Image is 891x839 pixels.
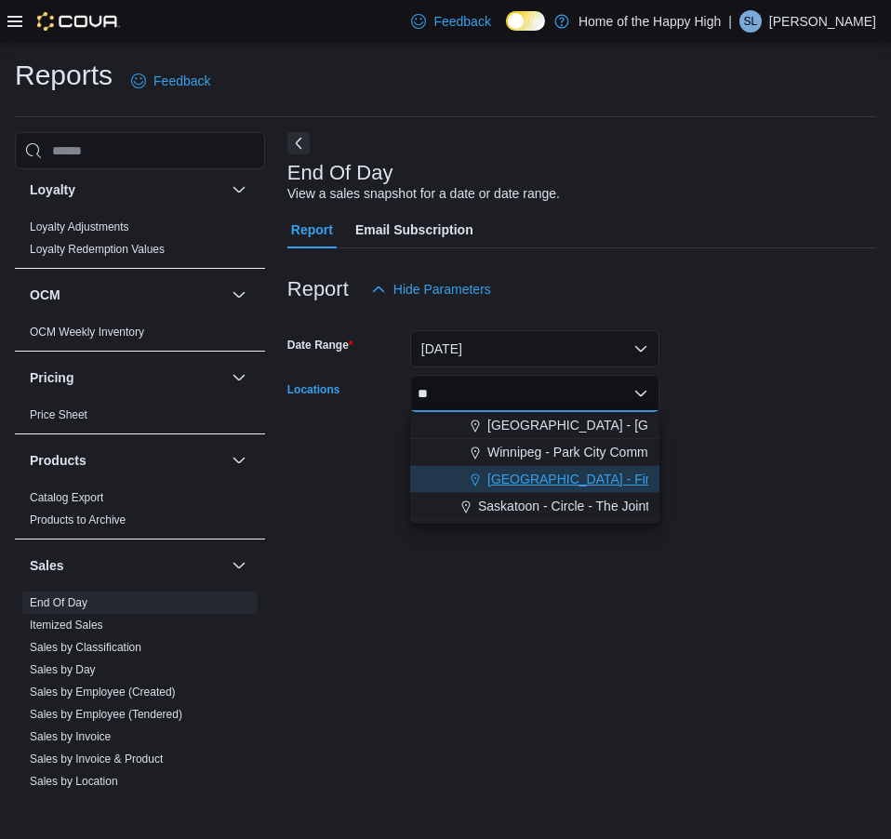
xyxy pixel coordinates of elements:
button: [DATE] [410,330,659,367]
span: Sales by Invoice [30,729,111,744]
h3: OCM [30,286,60,304]
a: OCM Weekly Inventory [30,326,144,339]
span: Catalog Export [30,490,103,505]
span: Hide Parameters [393,280,491,299]
p: [PERSON_NAME] [769,10,876,33]
div: Products [15,486,265,539]
span: Feedback [153,72,210,90]
a: Catalog Export [30,491,103,504]
a: Sales by Location per Day [30,797,160,810]
a: Loyalty Redemption Values [30,243,165,256]
span: Loyalty Redemption Values [30,242,165,257]
span: Saskatoon - Circle - The Joint [478,497,649,515]
button: Winnipeg - Park City Commons - Fire & Flower [410,439,659,466]
a: Sales by Day [30,663,96,676]
span: Loyalty Adjustments [30,220,129,234]
label: Locations [287,382,340,397]
span: Itemized Sales [30,618,103,633]
span: SL [744,10,758,33]
button: Products [228,449,250,472]
button: Pricing [228,366,250,389]
img: Cova [37,12,120,31]
button: Next [287,132,310,154]
a: Sales by Location [30,775,118,788]
span: Sales by Employee (Created) [30,685,176,699]
label: Date Range [287,338,353,353]
p: | [728,10,732,33]
div: View a sales snapshot for a date or date range. [287,184,560,204]
span: Sales by Location [30,774,118,789]
button: OCM [30,286,224,304]
a: Loyalty Adjustments [30,220,129,233]
div: Loyalty [15,216,265,268]
button: Saskatoon - Circle - The Joint [410,493,659,520]
button: [GEOGRAPHIC_DATA] - Fire & Flower [410,466,659,493]
a: Sales by Invoice [30,730,111,743]
span: Sales by Employee (Tendered) [30,707,182,722]
h3: Report [287,278,349,300]
button: Products [30,451,224,470]
a: Sales by Employee (Created) [30,686,176,699]
span: OCM Weekly Inventory [30,325,144,340]
a: Feedback [404,3,498,40]
span: Report [291,211,333,248]
span: [GEOGRAPHIC_DATA] - [GEOGRAPHIC_DATA] - Fire & Flower [487,416,859,434]
button: OCM [228,284,250,306]
span: [GEOGRAPHIC_DATA] - Fire & Flower [487,470,711,488]
div: OCM [15,321,265,351]
div: Choose from the following options [410,412,659,520]
a: Sales by Invoice & Product [30,752,163,766]
span: Sales by Classification [30,640,141,655]
button: Close list of options [633,386,648,401]
h3: Pricing [30,368,73,387]
a: Itemized Sales [30,619,103,632]
button: Hide Parameters [364,271,499,308]
a: Sales by Classification [30,641,141,654]
h3: Sales [30,556,64,575]
h3: Loyalty [30,180,75,199]
a: End Of Day [30,596,87,609]
button: Loyalty [30,180,224,199]
button: Loyalty [228,179,250,201]
h1: Reports [15,57,113,94]
input: Dark Mode [506,11,545,31]
span: End Of Day [30,595,87,610]
a: Sales by Employee (Tendered) [30,708,182,721]
a: Products to Archive [30,513,126,526]
a: Price Sheet [30,408,87,421]
span: Products to Archive [30,513,126,527]
span: Winnipeg - Park City Commons - Fire & Flower [487,443,758,461]
span: Dark Mode [506,31,507,32]
span: Sales by Invoice & Product [30,752,163,766]
button: Sales [228,554,250,577]
button: Sales [30,556,224,575]
span: Feedback [433,12,490,31]
span: Email Subscription [355,211,473,248]
div: Pricing [15,404,265,433]
button: [GEOGRAPHIC_DATA] - [GEOGRAPHIC_DATA] - Fire & Flower [410,412,659,439]
button: Pricing [30,368,224,387]
span: Sales by Day [30,662,96,677]
div: Serena Lees [739,10,762,33]
h3: End Of Day [287,162,393,184]
a: Feedback [124,62,218,100]
span: Sales by Location per Day [30,796,160,811]
p: Home of the Happy High [578,10,721,33]
h3: Products [30,451,86,470]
